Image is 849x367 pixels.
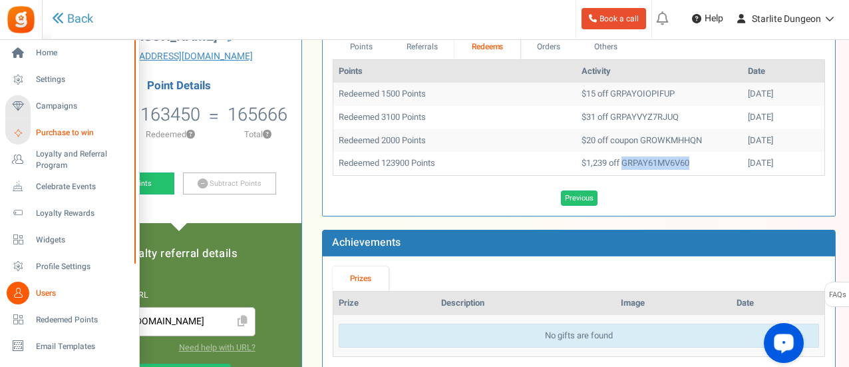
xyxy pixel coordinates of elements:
[36,127,129,139] span: Purchase to win
[333,266,389,291] a: Prizes
[743,129,824,153] td: [DATE]
[6,5,36,35] img: Gratisfaction
[36,314,129,326] span: Redeemed Points
[5,335,133,358] a: Email Templates
[66,50,291,63] a: [EMAIL_ADDRESS][DOMAIN_NAME]
[687,8,729,29] a: Help
[5,228,133,251] a: Widgets
[133,129,208,141] p: Redeemed
[578,35,635,59] a: Others
[69,248,288,260] h5: Loyalty referral details
[743,106,824,129] td: [DATE]
[752,12,821,26] span: Starlite Dungeon
[333,106,576,129] td: Redeemed 3100 Points
[5,122,133,145] a: Purchase to win
[333,292,436,315] th: Prize
[615,292,731,315] th: Image
[743,60,824,83] th: Date
[333,152,576,175] td: Redeemed 123900 Points
[5,42,133,65] a: Home
[5,95,133,118] a: Campaigns
[332,234,401,250] b: Achievements
[36,234,129,246] span: Widgets
[390,35,455,59] a: Referrals
[36,101,129,112] span: Campaigns
[102,291,255,300] h6: Referral URL
[5,255,133,278] a: Profile Settings
[743,83,824,106] td: [DATE]
[186,131,195,139] button: ?
[333,83,576,106] td: Redeemed 1500 Points
[576,152,743,175] td: $1,239 off GRPAY61MV6V60
[576,106,743,129] td: $31 off GRPAYVYZ7RJUQ
[333,129,576,153] td: Redeemed 2000 Points
[454,35,520,59] a: Redeems
[36,47,129,59] span: Home
[701,12,723,25] span: Help
[436,292,615,315] th: Description
[561,190,597,206] a: Previous
[743,152,824,175] td: [DATE]
[333,35,390,59] a: Points
[520,35,578,59] a: Orders
[576,60,743,83] th: Activity
[36,149,133,171] span: Loyalty and Referral Program
[263,131,271,139] button: ?
[576,83,743,106] td: $15 off GRPAYOIOPIFUP
[140,105,200,125] h5: 163450
[56,80,301,92] h4: Point Details
[36,74,129,85] span: Settings
[36,208,129,219] span: Loyalty Rewards
[183,173,276,195] a: Subtract Points
[5,175,133,198] a: Celebrate Events
[52,11,93,28] a: Back
[5,69,133,91] a: Settings
[5,202,133,224] a: Loyalty Rewards
[36,341,129,352] span: Email Templates
[731,292,824,315] th: Date
[5,308,133,331] a: Redeemed Points
[5,149,133,171] a: Loyalty and Referral Program
[36,288,129,299] span: Users
[232,310,254,334] span: Click to Copy
[582,8,646,29] a: Book a call
[5,282,133,304] a: Users
[339,324,819,348] div: No gifts are found
[36,261,129,272] span: Profile Settings
[228,105,287,125] h5: 165666
[36,181,129,192] span: Celebrate Events
[333,60,576,83] th: Points
[828,282,846,308] span: FAQs
[179,342,255,354] a: Need help with URL?
[576,129,743,153] td: $20 off coupon GROWKMHHQN
[220,129,295,141] p: Total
